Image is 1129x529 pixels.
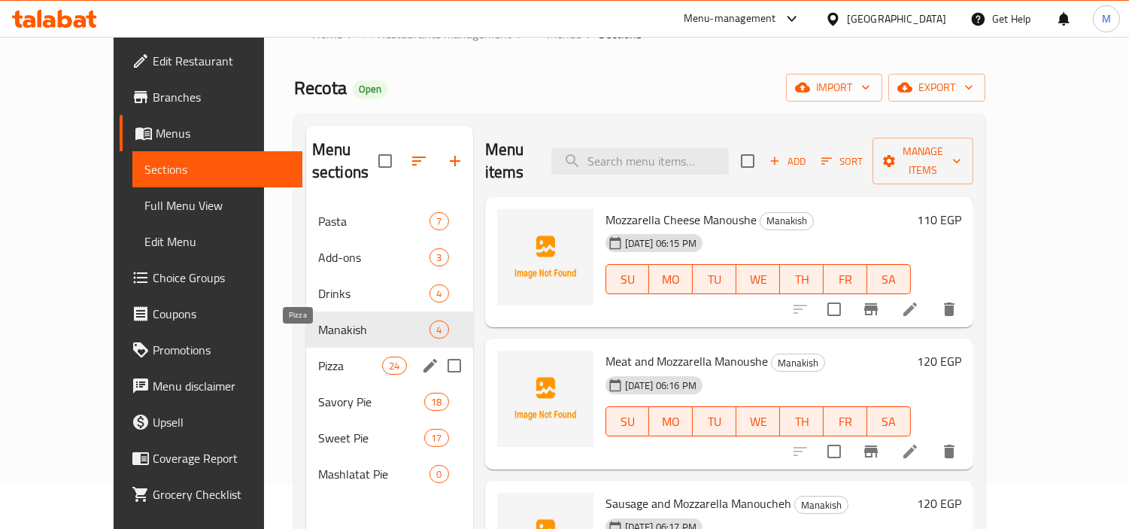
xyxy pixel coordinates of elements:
[873,411,905,433] span: SA
[830,269,861,290] span: FR
[132,151,302,187] a: Sections
[306,275,473,312] div: Drinks4
[348,25,354,43] li: /
[771,354,825,372] div: Manakish
[780,406,824,436] button: TH
[619,236,703,251] span: [DATE] 06:15 PM
[612,411,644,433] span: SU
[306,239,473,275] div: Add-ons3
[425,431,448,445] span: 17
[306,203,473,239] div: Pasta7
[419,354,442,377] button: edit
[306,348,473,384] div: Pizza24edit
[318,357,382,375] span: Pizza
[430,214,448,229] span: 7
[156,124,290,142] span: Menus
[144,196,290,214] span: Full Menu View
[318,212,430,230] span: Pasta
[153,269,290,287] span: Choice Groups
[120,368,302,404] a: Menu disclaimer
[619,379,703,393] span: [DATE] 06:16 PM
[853,291,889,327] button: Branch-specific-item
[306,384,473,420] div: Savory Pie18
[931,291,967,327] button: delete
[763,150,812,173] button: Add
[684,10,776,28] div: Menu-management
[497,351,593,447] img: Meat and Mozzarella Manoushe
[294,24,985,44] nav: breadcrumb
[917,493,961,514] h6: 120 EGP
[120,404,302,440] a: Upsell
[318,321,430,339] span: Manakish
[153,485,290,503] span: Grocery Checklist
[429,212,448,230] div: items
[306,312,473,348] div: Manakish4
[485,138,533,184] h2: Menu items
[429,284,448,303] div: items
[120,260,302,296] a: Choice Groups
[742,269,774,290] span: WE
[786,74,882,102] button: import
[120,296,302,332] a: Coupons
[605,208,757,231] span: Mozzarella Cheese Manoushe
[847,11,946,27] div: [GEOGRAPHIC_DATA]
[649,264,693,294] button: MO
[429,248,448,266] div: items
[153,341,290,359] span: Promotions
[900,78,973,97] span: export
[430,467,448,482] span: 0
[605,492,791,515] span: Sausage and Mozzarella Manoucheh
[885,142,961,180] span: Manage items
[369,145,401,177] span: Select all sections
[605,350,768,372] span: Meat and Mozzarella Manoushe
[132,187,302,223] a: Full Menu View
[497,209,593,306] img: Mozzarella Cheese Manoushe
[649,406,693,436] button: MO
[1102,11,1111,27] span: M
[736,406,780,436] button: WE
[763,150,812,173] span: Add item
[867,406,911,436] button: SA
[605,406,650,436] button: SU
[693,406,736,436] button: TU
[888,74,985,102] button: export
[812,150,873,173] span: Sort items
[120,115,302,151] a: Menus
[401,143,437,179] span: Sort sections
[378,25,511,43] span: Restaurants management
[153,413,290,431] span: Upsell
[830,411,861,433] span: FR
[153,377,290,395] span: Menu disclaimer
[917,209,961,230] h6: 110 EGP
[824,406,867,436] button: FR
[732,145,763,177] span: Select section
[153,449,290,467] span: Coverage Report
[430,323,448,337] span: 4
[818,150,866,173] button: Sort
[318,248,430,266] span: Add-ons
[153,88,290,106] span: Branches
[306,420,473,456] div: Sweet Pie17
[383,359,405,373] span: 24
[312,138,378,184] h2: Menu sections
[294,71,347,105] span: Recota
[798,78,870,97] span: import
[655,411,687,433] span: MO
[760,212,814,230] div: Manakish
[429,465,448,483] div: items
[318,465,430,483] span: Mashlatat Pie
[599,25,642,43] span: Sections
[795,497,848,514] span: Manakish
[760,212,813,230] span: Manakish
[786,269,818,290] span: TH
[780,264,824,294] button: TH
[873,138,973,184] button: Manage items
[853,433,889,470] button: Branch-specific-item
[306,197,473,498] nav: Menu sections
[786,411,818,433] span: TH
[547,25,581,43] span: Menus
[318,429,424,447] span: Sweet Pie
[742,411,774,433] span: WE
